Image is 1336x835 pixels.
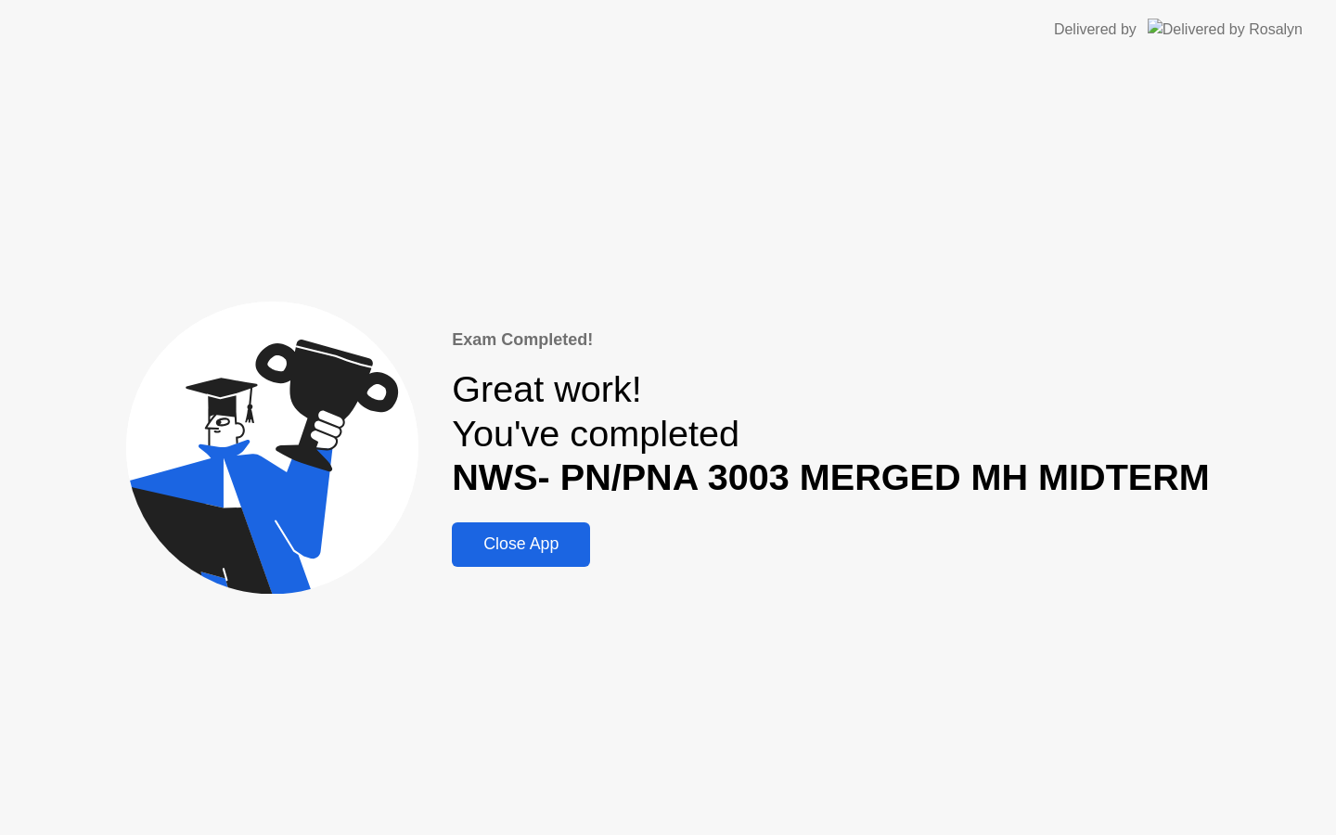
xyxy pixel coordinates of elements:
div: Exam Completed! [452,328,1210,353]
div: Great work! You've completed [452,367,1210,500]
b: NWS- PN/PNA 3003 MERGED MH MIDTERM [452,456,1210,497]
div: Close App [457,534,584,554]
img: Delivered by Rosalyn [1148,19,1303,40]
div: Delivered by [1054,19,1137,41]
button: Close App [452,522,590,567]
